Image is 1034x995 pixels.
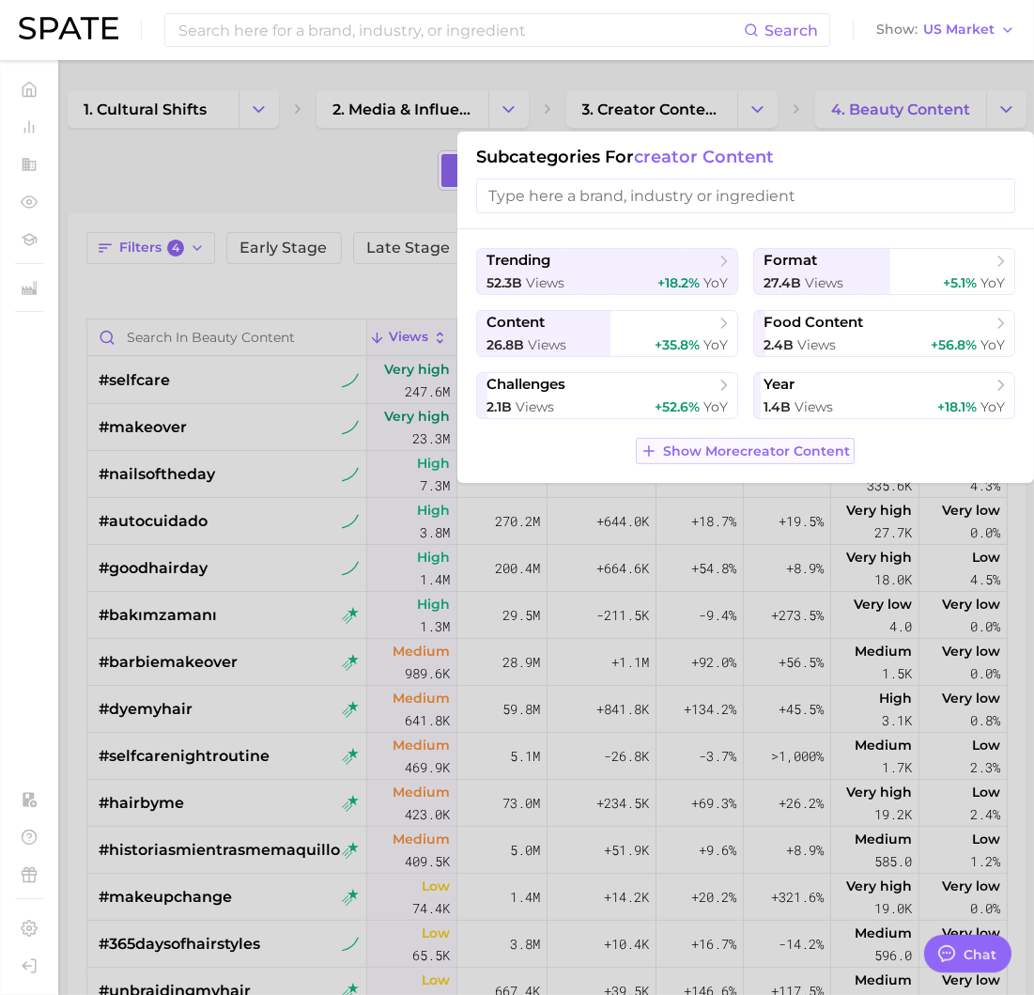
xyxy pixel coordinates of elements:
[486,314,545,332] span: content
[486,274,522,291] span: 52.3b
[516,398,554,415] span: views
[797,336,836,353] span: views
[764,376,795,394] span: year
[937,398,977,415] span: +18.1%
[19,17,118,39] img: SPATE
[703,398,728,415] span: YoY
[931,336,977,353] span: +56.8%
[486,398,512,415] span: 2.1b
[805,274,843,291] span: views
[657,274,700,291] span: +18.2%
[636,438,855,464] button: Show Morecreator content
[980,274,1005,291] span: YoY
[764,22,818,39] span: Search
[764,314,863,332] span: food content
[980,336,1005,353] span: YoY
[15,952,43,980] a: Log out. Currently logged in with e-mail kerianne.adler@unilever.com.
[655,398,700,415] span: +52.6%
[943,274,977,291] span: +5.1%
[753,372,1015,419] button: year1.4b views+18.1% YoY
[476,310,738,357] button: content26.8b views+35.8% YoY
[486,252,550,270] span: trending
[177,14,744,46] input: Search here for a brand, industry, or ingredient
[753,310,1015,357] button: food content2.4b views+56.8% YoY
[980,398,1005,415] span: YoY
[876,24,918,35] span: Show
[526,274,564,291] span: views
[764,336,794,353] span: 2.4b
[764,252,817,270] span: format
[764,398,791,415] span: 1.4b
[634,147,774,167] span: creator content
[795,398,833,415] span: views
[703,336,728,353] span: YoY
[655,336,700,353] span: +35.8%
[872,18,1020,42] button: ShowUS Market
[528,336,566,353] span: views
[476,372,738,419] button: challenges2.1b views+52.6% YoY
[476,179,1015,213] input: Type here a brand, industry or ingredient
[476,147,1015,167] h1: Subcategories for
[764,274,801,291] span: 27.4b
[703,274,728,291] span: YoY
[753,248,1015,295] button: format27.4b views+5.1% YoY
[486,336,524,353] span: 26.8b
[663,443,850,459] span: Show More creator content
[476,248,738,295] button: trending52.3b views+18.2% YoY
[923,24,995,35] span: US Market
[486,376,565,394] span: challenges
